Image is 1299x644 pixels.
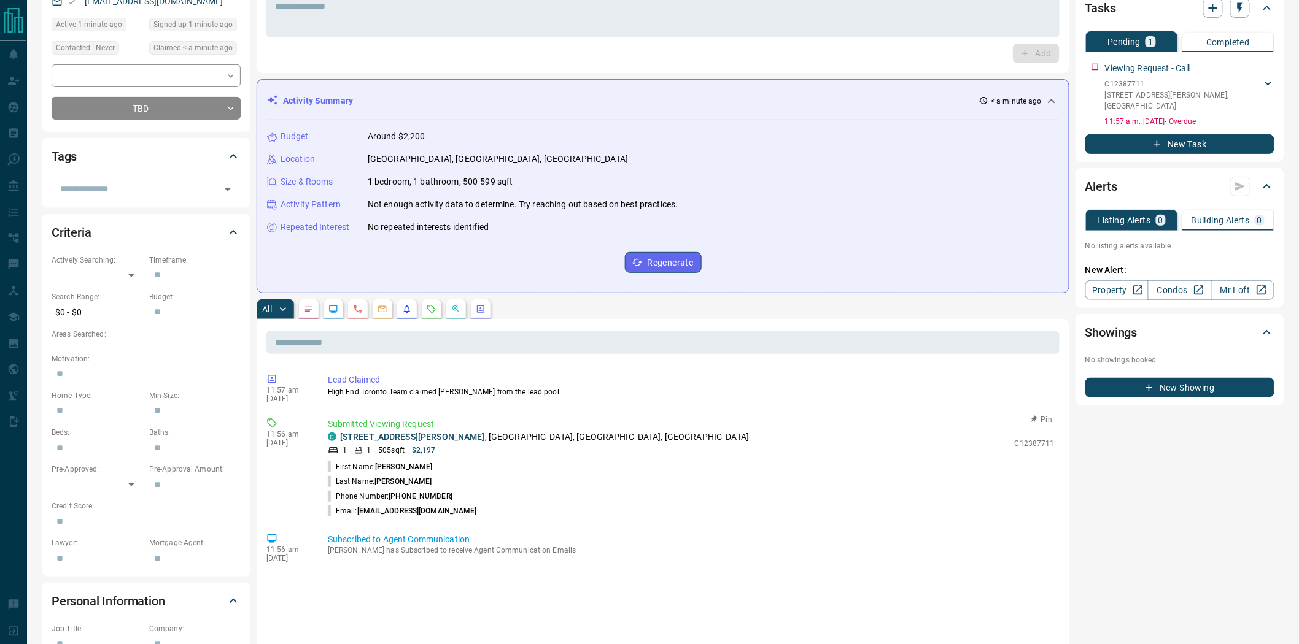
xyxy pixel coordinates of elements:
button: New Showing [1085,378,1274,397]
span: [PERSON_NAME] [374,477,432,486]
a: Mr.Loft [1211,280,1274,300]
svg: Notes [304,304,314,314]
p: Mortgage Agent: [149,537,241,548]
p: 1 [1148,37,1153,46]
p: [PERSON_NAME] has Subscribed to receive Agent Communication Emails [328,546,1055,554]
a: Property [1085,280,1149,300]
h2: Personal Information [52,591,165,611]
p: [DATE] [266,554,309,562]
p: [GEOGRAPHIC_DATA], [GEOGRAPHIC_DATA], [GEOGRAPHIC_DATA] [368,153,628,166]
p: [DATE] [266,394,309,403]
a: Condos [1148,280,1211,300]
p: 11:56 am [266,430,309,439]
p: 11:56 am [266,545,309,554]
div: Tags [52,142,241,171]
p: Last Name: [328,476,432,487]
svg: Opportunities [451,304,461,314]
p: [STREET_ADDRESS][PERSON_NAME] , [GEOGRAPHIC_DATA] [1105,90,1262,112]
svg: Emails [378,304,387,314]
p: Pre-Approved: [52,464,143,475]
p: Lead Claimed [328,374,1055,386]
p: 1 [366,445,371,456]
p: New Alert: [1085,264,1274,277]
p: Activity Pattern [281,198,341,211]
span: Active 1 minute ago [56,18,122,31]
p: Min Size: [149,390,241,401]
p: Pending [1107,37,1141,46]
button: Open [219,181,236,198]
span: Claimed < a minute ago [153,42,233,54]
p: Budget [281,130,309,143]
svg: Listing Alerts [402,304,412,314]
span: Contacted - Never [56,42,115,54]
span: [PHONE_NUMBER] [389,492,452,500]
span: Signed up 1 minute ago [153,18,233,31]
p: [DATE] [266,439,309,447]
p: Pre-Approval Amount: [149,464,241,475]
svg: Requests [427,304,436,314]
svg: Lead Browsing Activity [328,304,338,314]
p: Size & Rooms [281,175,333,188]
span: [PERSON_NAME] [375,462,432,471]
div: Personal Information [52,586,241,616]
p: Search Range: [52,291,143,302]
p: 1 bedroom, 1 bathroom, 500-599 sqft [368,175,513,188]
div: Alerts [1085,172,1274,201]
p: No repeated interests identified [368,221,489,234]
div: Criteria [52,218,241,247]
p: Submitted Viewing Request [328,418,1055,431]
p: C12387711 [1105,79,1262,90]
p: 0 [1257,216,1262,224]
p: , [GEOGRAPHIC_DATA], [GEOGRAPHIC_DATA], [GEOGRAPHIC_DATA] [340,431,749,443]
div: TBD [52,97,241,120]
p: Not enough activity data to determine. Try reaching out based on best practices. [368,198,678,211]
p: Credit Score: [52,500,241,512]
button: Pin [1024,414,1060,425]
div: Showings [1085,318,1274,347]
p: < a minute ago [991,96,1042,107]
p: Areas Searched: [52,329,241,340]
p: 11:57 a.m. [DATE] - Overdue [1105,116,1274,127]
svg: Agent Actions [476,304,486,314]
p: Actively Searching: [52,255,143,266]
p: C12387711 [1015,438,1055,449]
p: 1 [343,445,347,456]
div: condos.ca [328,432,336,441]
p: Completed [1206,38,1250,47]
p: Baths: [149,427,241,438]
p: $0 - $0 [52,302,143,323]
p: Subscribed to Agent Communication [328,533,1055,546]
button: New Task [1085,134,1274,154]
p: Home Type: [52,390,143,401]
p: Company: [149,623,241,634]
a: [STREET_ADDRESS][PERSON_NAME] [340,432,485,442]
p: First Name: [328,461,433,472]
p: Job Title: [52,623,143,634]
p: High End Toronto Team claimed [PERSON_NAME] from the lead pool [328,386,1055,397]
p: Viewing Request - Call [1105,62,1190,75]
p: Listing Alerts [1098,216,1151,224]
h2: Showings [1085,323,1138,342]
p: Activity Summary [283,94,353,107]
div: Activity Summary< a minute ago [267,90,1059,112]
p: Phone Number: [328,491,452,502]
p: $2,197 [412,445,436,456]
p: Motivation: [52,353,241,364]
p: Lawyer: [52,537,143,548]
h2: Tags [52,147,77,166]
p: Building Alerts [1192,216,1250,224]
p: Repeated Interest [281,221,349,234]
p: 505 sqft [378,445,405,456]
p: Location [281,153,315,166]
p: Budget: [149,291,241,302]
h2: Criteria [52,223,91,242]
p: No listing alerts available [1085,240,1274,251]
p: Beds: [52,427,143,438]
svg: Calls [353,304,363,314]
div: Fri Sep 12 2025 [149,41,241,58]
button: Regenerate [625,252,702,273]
p: All [262,305,272,313]
div: C12387711[STREET_ADDRESS][PERSON_NAME],[GEOGRAPHIC_DATA] [1105,76,1274,114]
h2: Alerts [1085,177,1117,196]
div: Fri Sep 12 2025 [52,18,143,35]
